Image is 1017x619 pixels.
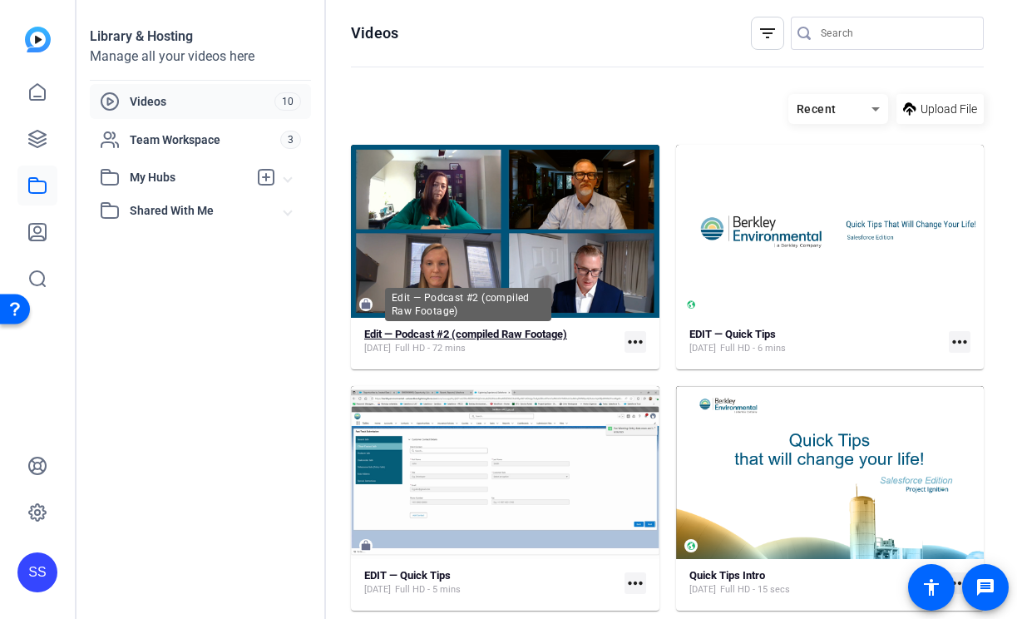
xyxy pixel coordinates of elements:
[896,94,984,124] button: Upload File
[689,342,716,355] span: [DATE]
[385,288,551,321] div: Edit — Podcast #2 (compiled Raw Footage)
[689,328,776,340] strong: EDIT — Quick Tips
[364,328,618,355] a: Edit — Podcast #2 (compiled Raw Footage)[DATE]Full HD - 72 mins
[689,569,943,597] a: Quick Tips Intro[DATE]Full HD - 15 secs
[25,27,51,52] img: blue-gradient.svg
[625,572,646,594] mat-icon: more_horiz
[975,577,995,597] mat-icon: message
[90,47,311,67] div: Manage all your videos here
[797,102,837,116] span: Recent
[689,569,765,582] strong: Quick Tips Intro
[90,194,311,227] mat-expansion-panel-header: Shared With Me
[130,93,274,110] span: Videos
[395,583,461,597] span: Full HD - 5 mins
[90,161,311,194] mat-expansion-panel-header: My Hubs
[689,328,943,355] a: EDIT — Quick Tips[DATE]Full HD - 6 mins
[758,23,778,43] mat-icon: filter_list
[625,331,646,353] mat-icon: more_horiz
[921,577,941,597] mat-icon: accessibility
[821,23,970,43] input: Search
[274,92,301,111] span: 10
[17,552,57,592] div: SS
[130,169,248,186] span: My Hubs
[130,202,284,220] span: Shared With Me
[720,583,790,597] span: Full HD - 15 secs
[130,131,280,148] span: Team Workspace
[90,27,311,47] div: Library & Hosting
[720,342,786,355] span: Full HD - 6 mins
[364,342,391,355] span: [DATE]
[364,583,391,597] span: [DATE]
[949,572,970,594] mat-icon: more_horiz
[364,328,567,340] strong: Edit — Podcast #2 (compiled Raw Footage)
[280,131,301,149] span: 3
[364,569,618,597] a: EDIT — Quick Tips[DATE]Full HD - 5 mins
[351,23,398,43] h1: Videos
[921,101,977,118] span: Upload File
[395,342,466,355] span: Full HD - 72 mins
[364,569,451,582] strong: EDIT — Quick Tips
[689,583,716,597] span: [DATE]
[949,331,970,353] mat-icon: more_horiz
